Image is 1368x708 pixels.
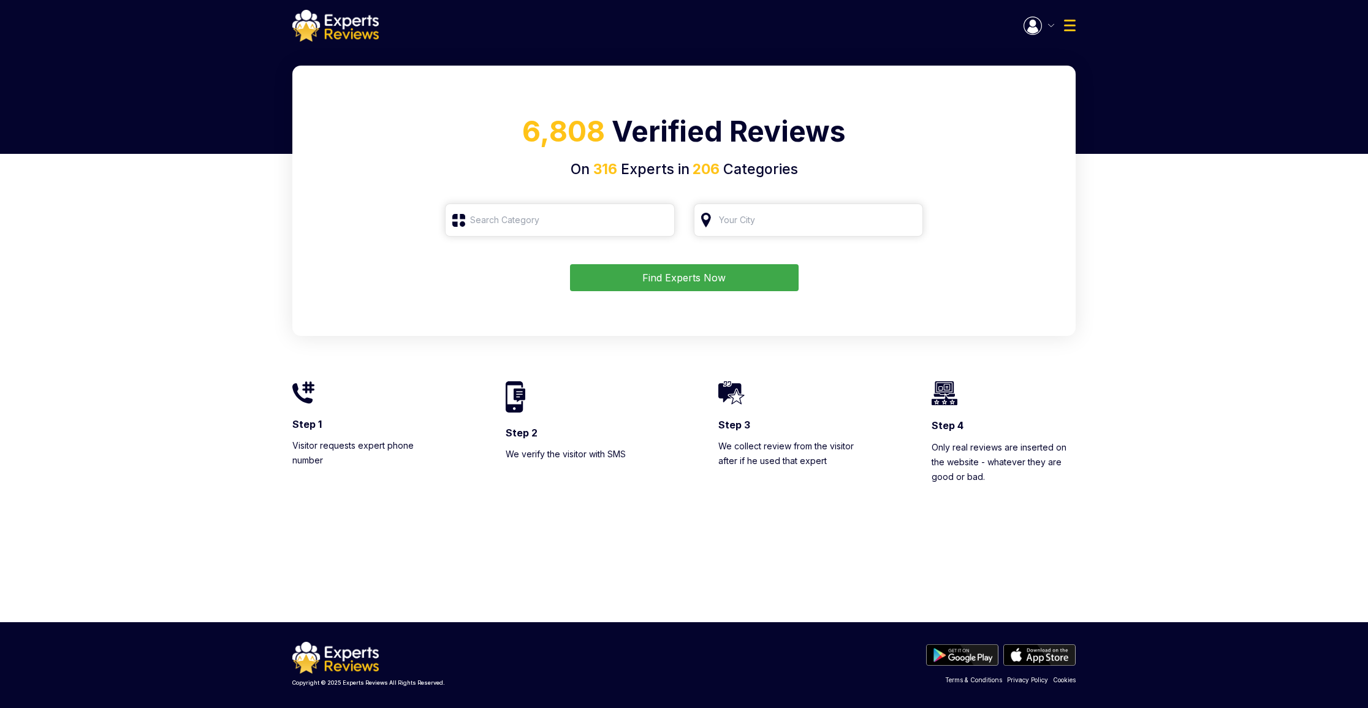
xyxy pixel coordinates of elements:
img: logo [292,642,379,674]
p: Visitor requests expert phone number [292,438,437,468]
h4: On Experts in Categories [307,159,1061,180]
img: Menu Icon [1064,20,1076,31]
p: We verify the visitor with SMS [506,447,650,462]
h1: Verified Reviews [307,110,1061,159]
button: Find Experts Now [570,264,799,291]
img: logo [292,10,379,42]
input: Search Category [445,204,675,237]
a: Privacy Policy [1007,676,1048,685]
img: homeIcon2 [506,381,525,412]
img: play store btn [926,644,998,666]
img: homeIcon4 [932,381,957,405]
h3: Step 1 [292,417,437,431]
img: Menu Icon [1024,17,1042,35]
span: 206 [690,161,720,178]
h3: Step 4 [932,419,1076,432]
span: 6,808 [522,114,605,148]
span: 316 [593,161,617,178]
input: Your City [694,204,924,237]
h3: Step 2 [506,426,650,440]
a: Cookies [1053,676,1076,685]
p: Copyright © 2025 Experts Reviews All Rights Reserved. [292,679,445,687]
p: We collect review from the visitor after if he used that expert [718,439,863,468]
p: Only real reviews are inserted on the website - whatever they are good or bad. [932,440,1076,484]
h3: Step 3 [718,418,863,432]
img: homeIcon3 [718,381,745,405]
img: apple store btn [1003,644,1076,666]
a: Terms & Conditions [945,676,1002,685]
img: Menu Icon [1048,24,1054,27]
img: homeIcon1 [292,381,314,404]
